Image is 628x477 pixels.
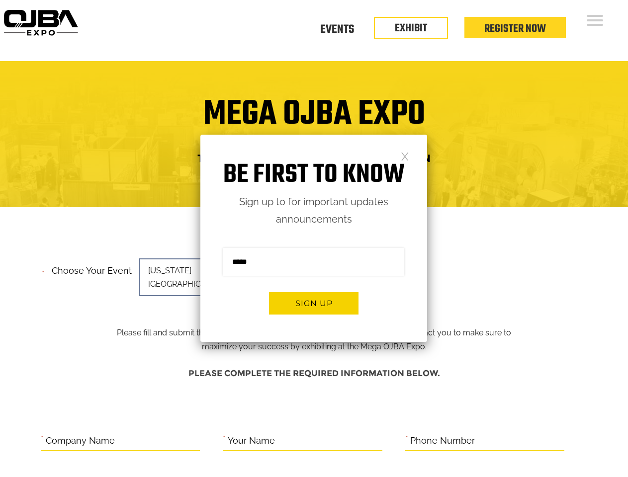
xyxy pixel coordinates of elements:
label: Choose your event [46,257,132,279]
h1: Be first to know [200,159,427,191]
label: Your Name [228,433,275,449]
h1: Mega OJBA Expo [7,100,621,140]
a: EXHIBIT [395,20,427,37]
a: Register Now [484,20,546,37]
button: Sign up [269,292,359,315]
h4: Please complete the required information below. [41,364,588,383]
label: Company Name [46,433,115,449]
a: Close [401,152,409,160]
span: [US_STATE][GEOGRAPHIC_DATA] [139,258,278,296]
h4: Trade Show Exhibit Space Application [7,149,621,167]
label: Phone Number [410,433,475,449]
p: Sign up to for important updates announcements [200,193,427,228]
p: Please fill and submit the information below and one of our team members will contact you to make... [109,262,519,354]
